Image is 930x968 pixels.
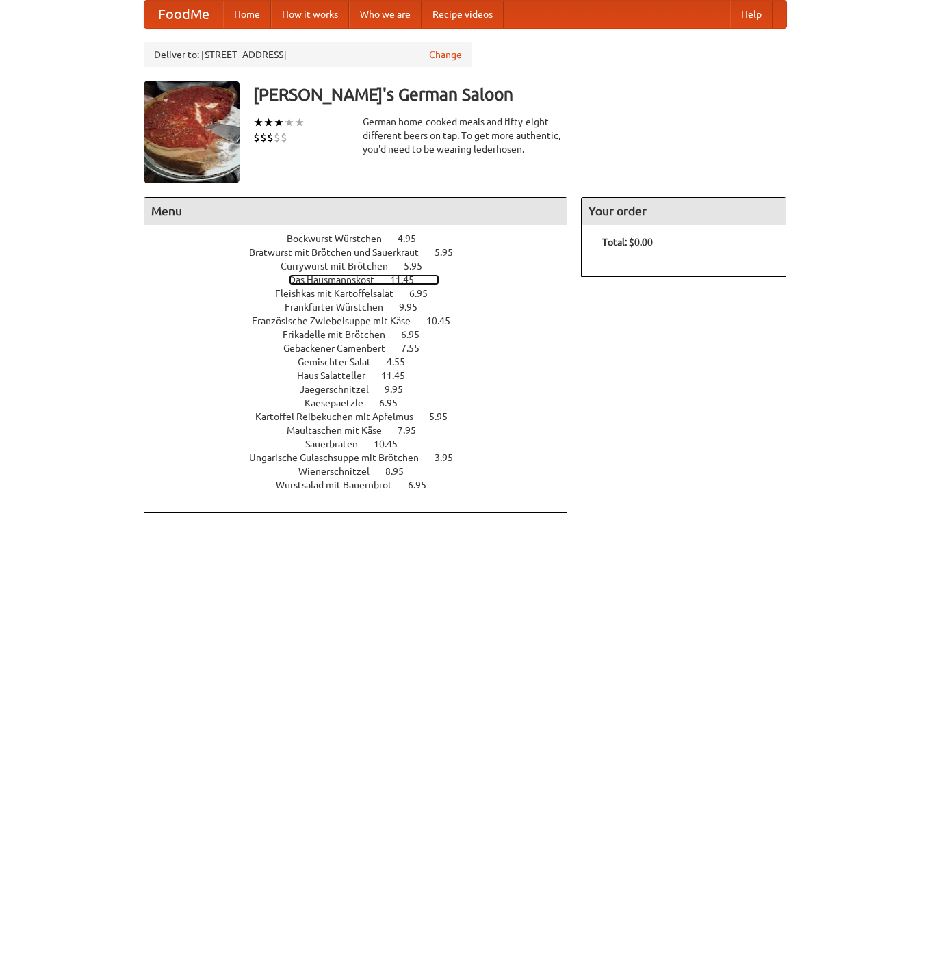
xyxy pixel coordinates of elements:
li: $ [260,130,267,145]
span: Maultaschen mit Käse [287,425,396,436]
h3: [PERSON_NAME]'s German Saloon [253,81,787,108]
a: Jaegerschnitzel 9.95 [300,384,428,395]
span: 5.95 [404,261,436,272]
span: 7.55 [401,343,433,354]
span: Gemischter Salat [298,356,385,367]
span: Das Hausmannskost [289,274,388,285]
span: Bockwurst Würstchen [287,233,396,244]
a: Sauerbraten 10.45 [305,439,423,449]
a: FoodMe [144,1,223,28]
b: Total: $0.00 [602,237,653,248]
span: 10.45 [426,315,464,326]
li: $ [253,130,260,145]
h4: Your order [582,198,786,225]
span: Frankfurter Würstchen [285,302,397,313]
span: 11.45 [390,274,428,285]
span: Kartoffel Reibekuchen mit Apfelmus [255,411,427,422]
a: Wienerschnitzel 8.95 [298,466,429,477]
a: Das Hausmannskost 11.45 [289,274,439,285]
span: 10.45 [374,439,411,449]
div: German home-cooked meals and fifty-eight different beers on tap. To get more authentic, you'd nee... [363,115,568,156]
a: Französische Zwiebelsuppe mit Käse 10.45 [252,315,476,326]
a: Kaesepaetzle 6.95 [305,397,423,408]
span: Gebackener Camenbert [283,343,399,354]
li: ★ [253,115,263,130]
span: Bratwurst mit Brötchen und Sauerkraut [249,247,432,258]
span: 6.95 [401,329,433,340]
a: Maultaschen mit Käse 7.95 [287,425,441,436]
li: $ [281,130,287,145]
span: 5.95 [435,247,467,258]
span: 8.95 [385,466,417,477]
span: 3.95 [435,452,467,463]
li: ★ [274,115,284,130]
li: ★ [284,115,294,130]
span: Frikadelle mit Brötchen [283,329,399,340]
a: Bratwurst mit Brötchen und Sauerkraut 5.95 [249,247,478,258]
a: Home [223,1,271,28]
span: Wienerschnitzel [298,466,383,477]
span: Kaesepaetzle [305,397,377,408]
a: Ungarische Gulaschsuppe mit Brötchen 3.95 [249,452,478,463]
li: ★ [294,115,305,130]
a: Gemischter Salat 4.55 [298,356,430,367]
a: Haus Salatteller 11.45 [297,370,430,381]
span: Fleishkas mit Kartoffelsalat [275,288,407,299]
a: Who we are [349,1,422,28]
a: Bockwurst Würstchen 4.95 [287,233,441,244]
span: Jaegerschnitzel [300,384,383,395]
span: 9.95 [399,302,431,313]
span: Wurstsalad mit Bauernbrot [276,480,406,490]
span: Currywurst mit Brötchen [281,261,402,272]
div: Deliver to: [STREET_ADDRESS] [144,42,472,67]
a: Gebackener Camenbert 7.55 [283,343,445,354]
a: Wurstsalad mit Bauernbrot 6.95 [276,480,452,490]
li: $ [274,130,281,145]
a: Frikadelle mit Brötchen 6.95 [283,329,445,340]
span: 11.45 [381,370,419,381]
a: Fleishkas mit Kartoffelsalat 6.95 [275,288,453,299]
h4: Menu [144,198,567,225]
span: 7.95 [398,425,430,436]
li: ★ [263,115,274,130]
a: How it works [271,1,349,28]
img: angular.jpg [144,81,240,183]
a: Frankfurter Würstchen 9.95 [285,302,443,313]
a: Change [429,48,462,62]
span: 6.95 [409,288,441,299]
span: 9.95 [385,384,417,395]
span: Haus Salatteller [297,370,379,381]
span: Ungarische Gulaschsuppe mit Brötchen [249,452,432,463]
span: Sauerbraten [305,439,372,449]
span: 6.95 [379,397,411,408]
span: Französische Zwiebelsuppe mit Käse [252,315,424,326]
span: 4.55 [387,356,419,367]
li: $ [267,130,274,145]
span: 4.95 [398,233,430,244]
span: 5.95 [429,411,461,422]
a: Kartoffel Reibekuchen mit Apfelmus 5.95 [255,411,473,422]
span: 6.95 [408,480,440,490]
a: Help [730,1,773,28]
a: Recipe videos [422,1,504,28]
a: Currywurst mit Brötchen 5.95 [281,261,448,272]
